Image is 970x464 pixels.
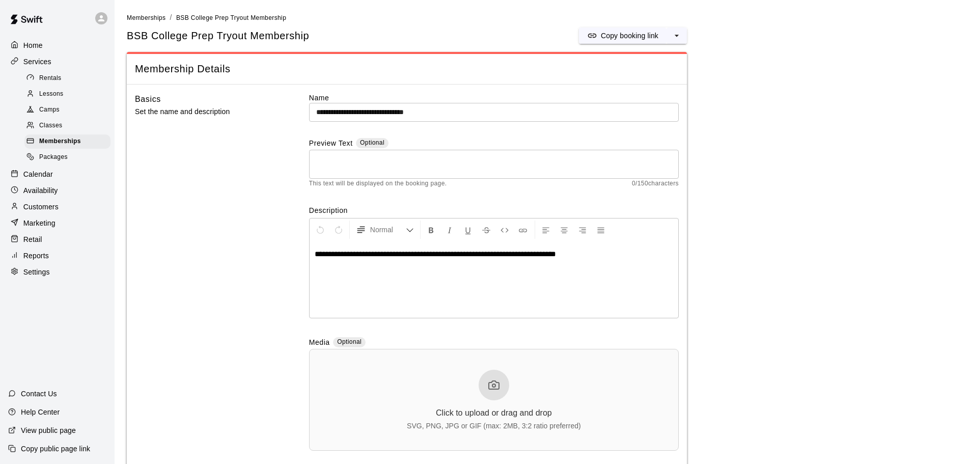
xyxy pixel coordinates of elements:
[330,221,347,239] button: Redo
[23,234,42,244] p: Retail
[39,89,64,99] span: Lessons
[23,218,56,228] p: Marketing
[24,103,110,117] div: Camps
[579,28,667,44] button: Copy booking link
[337,338,362,345] span: Optional
[24,87,110,101] div: Lessons
[24,70,115,86] a: Rentals
[496,221,513,239] button: Insert Code
[24,86,115,102] a: Lessons
[441,221,458,239] button: Format Italics
[309,205,679,215] label: Description
[8,167,106,182] a: Calendar
[23,169,53,179] p: Calendar
[39,137,81,147] span: Memberships
[127,14,165,21] span: Memberships
[592,221,609,239] button: Justify Align
[24,150,115,166] a: Packages
[352,221,418,239] button: Formatting Options
[39,152,68,162] span: Packages
[8,199,106,214] a: Customers
[24,134,115,150] a: Memberships
[8,38,106,53] a: Home
[8,248,106,263] a: Reports
[39,73,62,84] span: Rentals
[8,215,106,231] a: Marketing
[459,221,477,239] button: Format Underline
[436,408,552,418] div: Click to upload or drag and drop
[537,221,555,239] button: Left Align
[370,225,406,235] span: Normal
[127,13,165,21] a: Memberships
[8,264,106,280] a: Settings
[21,389,57,399] p: Contact Us
[632,179,679,189] span: 0 / 150 characters
[309,93,679,103] label: Name
[24,150,110,165] div: Packages
[135,93,161,106] h6: Basics
[407,422,581,430] div: SVG, PNG, JPG or GIF (max: 2MB, 3:2 ratio preferred)
[423,221,440,239] button: Format Bold
[601,31,658,41] p: Copy booking link
[309,138,353,150] label: Preview Text
[478,221,495,239] button: Format Strikethrough
[556,221,573,239] button: Center Align
[667,28,687,44] button: select merge strategy
[23,57,51,67] p: Services
[21,407,60,417] p: Help Center
[23,40,43,50] p: Home
[24,71,110,86] div: Rentals
[579,28,687,44] div: split button
[135,105,276,118] p: Set the name and description
[312,221,329,239] button: Undo
[39,121,62,131] span: Classes
[8,54,106,69] a: Services
[127,12,958,23] nav: breadcrumb
[24,102,115,118] a: Camps
[574,221,591,239] button: Right Align
[170,12,172,23] li: /
[514,221,532,239] button: Insert Link
[24,119,110,133] div: Classes
[309,179,447,189] span: This text will be displayed on the booking page.
[23,267,50,277] p: Settings
[23,185,58,196] p: Availability
[360,139,384,146] span: Optional
[21,444,90,454] p: Copy public page link
[23,202,59,212] p: Customers
[21,425,76,435] p: View public page
[24,134,110,149] div: Memberships
[309,337,330,349] label: Media
[24,118,115,134] a: Classes
[176,14,286,21] span: BSB College Prep Tryout Membership
[23,251,49,261] p: Reports
[127,29,309,43] span: BSB College Prep Tryout Membership
[135,62,679,76] span: Membership Details
[8,232,106,247] a: Retail
[39,105,60,115] span: Camps
[8,183,106,198] a: Availability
